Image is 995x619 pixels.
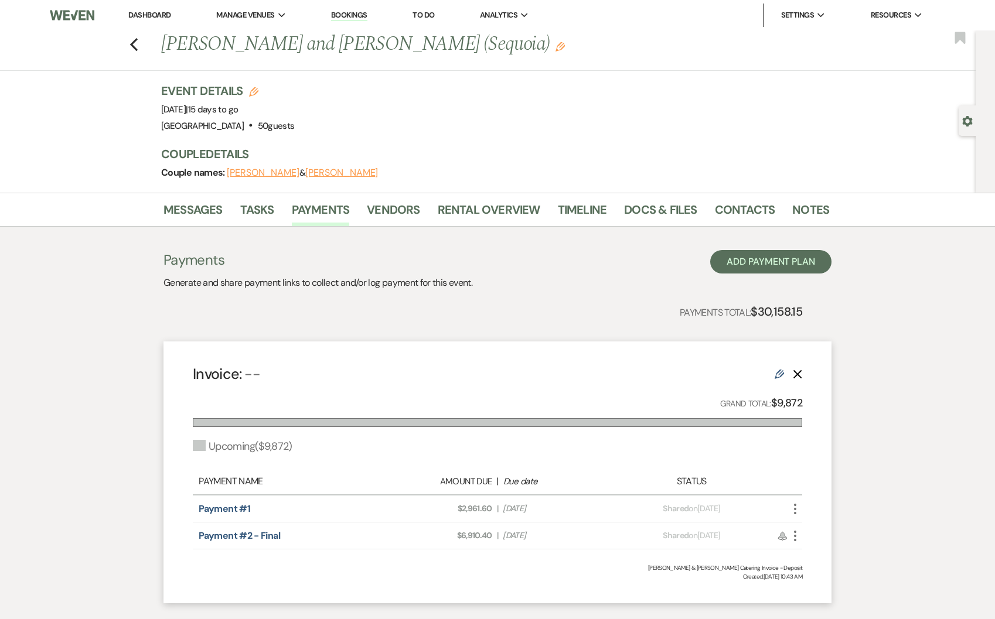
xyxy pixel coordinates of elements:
span: 50 guests [258,120,295,132]
div: Status [617,474,766,488]
button: [PERSON_NAME] [227,168,299,177]
div: [PERSON_NAME] & [PERSON_NAME] Catering Invoice - Deposit [193,563,802,572]
span: | [497,502,498,515]
a: Messages [163,200,223,226]
img: Weven Logo [50,3,94,28]
button: [PERSON_NAME] [305,168,378,177]
div: on [DATE] [617,502,766,515]
span: Settings [781,9,815,21]
a: Payment #1 [199,502,250,515]
span: Analytics [480,9,517,21]
span: Resources [871,9,911,21]
a: Vendors [367,200,420,226]
div: Amount Due [384,475,492,488]
a: Rental Overview [438,200,540,226]
p: Grand Total: [720,395,803,412]
strong: $30,158.15 [751,304,802,319]
strong: $9,872 [771,396,802,410]
span: | [186,104,238,115]
span: | [497,529,498,542]
span: Shared [663,503,689,514]
span: Shared [663,530,689,541]
div: Upcoming ( $9,872 ) [193,439,292,454]
h3: Couple Details [161,146,817,162]
span: & [227,167,378,179]
a: Payment #2 - Final [199,529,280,542]
span: $2,961.60 [384,502,492,515]
span: Couple names: [161,166,227,179]
span: [DATE] [503,529,611,542]
span: -- [244,364,260,384]
a: Tasks [240,200,274,226]
a: Payments [292,200,350,226]
button: Open lead details [962,115,973,126]
span: 15 days to go [188,104,238,115]
p: Payments Total: [680,302,802,321]
div: Payment Name [199,474,378,488]
a: Docs & Files [624,200,697,226]
span: $6,910.40 [384,529,492,542]
span: [GEOGRAPHIC_DATA] [161,120,244,132]
a: Notes [792,200,829,226]
span: Created: [DATE] 10:43 AM [193,572,802,581]
button: Edit [556,41,565,52]
a: To Do [413,10,434,20]
h3: Payments [163,250,472,270]
a: Dashboard [128,10,171,20]
p: Generate and share payment links to collect and/or log payment for this event. [163,275,472,290]
span: Manage Venues [216,9,274,21]
button: Add Payment Plan [710,250,832,273]
div: Due date [503,475,611,488]
span: [DATE] [503,502,611,515]
span: [DATE] [161,104,238,115]
a: Contacts [715,200,775,226]
a: Timeline [558,200,607,226]
h4: Invoice: [193,364,260,384]
h1: [PERSON_NAME] and [PERSON_NAME] (Sequoia) [161,30,686,59]
div: | [378,474,617,488]
a: Bookings [331,10,367,21]
h3: Event Details [161,83,294,99]
div: on [DATE] [617,529,766,542]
